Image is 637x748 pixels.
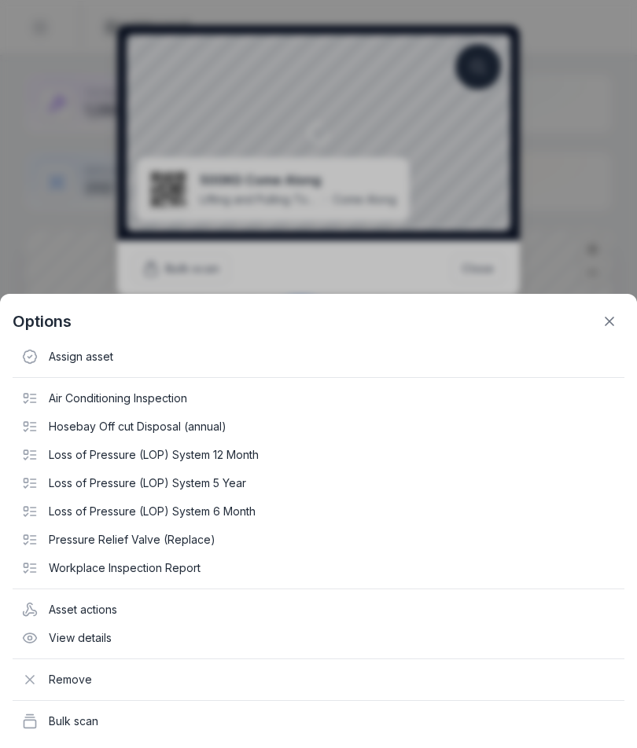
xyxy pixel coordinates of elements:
div: Assign asset [13,343,624,371]
div: Hosebay Off cut Disposal (annual) [13,412,624,441]
div: View details [13,624,624,652]
div: Loss of Pressure (LOP) System 12 Month [13,441,624,469]
div: Loss of Pressure (LOP) System 5 Year [13,469,624,497]
div: Pressure Relief Valve (Replace) [13,526,624,554]
div: Loss of Pressure (LOP) System 6 Month [13,497,624,526]
div: Bulk scan [13,707,624,735]
strong: Options [13,310,72,332]
div: Workplace Inspection Report [13,554,624,582]
div: Remove [13,665,624,694]
div: Asset actions [13,596,624,624]
div: Air Conditioning Inspection [13,384,624,412]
